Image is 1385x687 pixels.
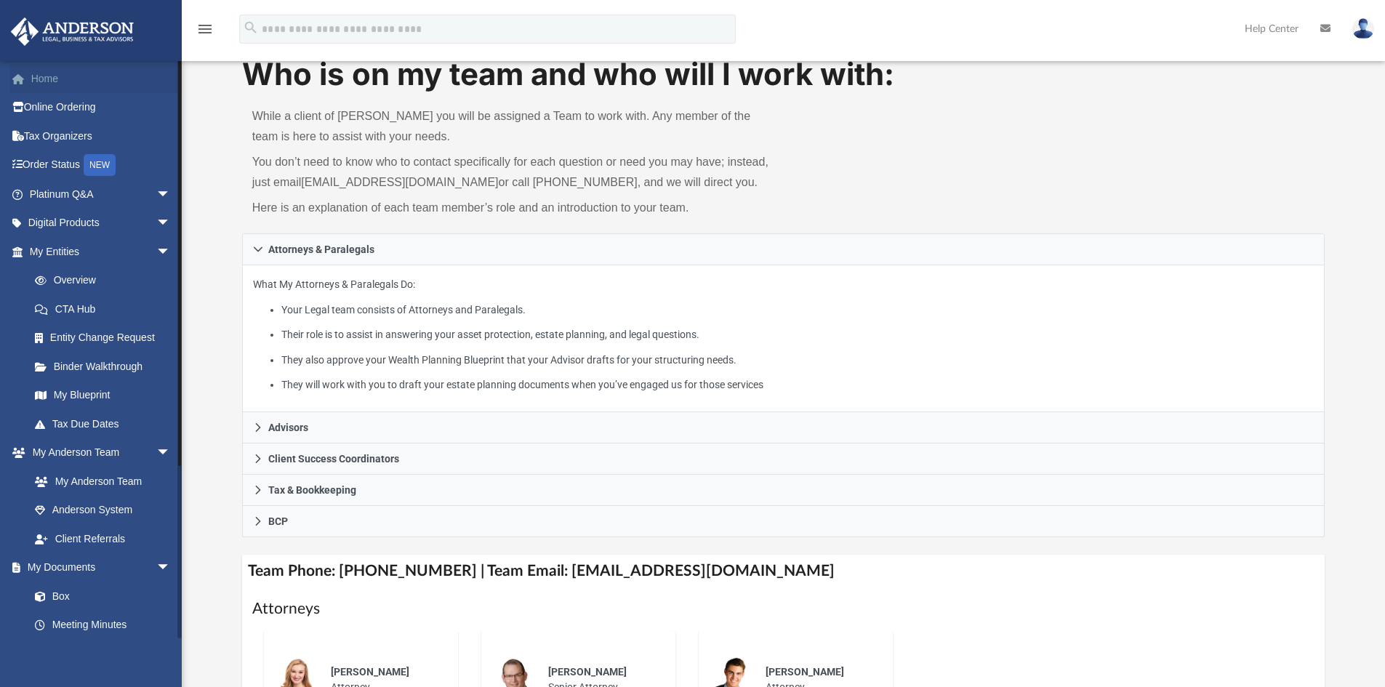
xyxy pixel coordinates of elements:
[268,244,374,254] span: Attorneys & Paralegals
[84,154,116,176] div: NEW
[20,352,193,381] a: Binder Walkthrough
[281,301,1314,319] li: Your Legal team consists of Attorneys and Paralegals.
[20,496,185,525] a: Anderson System
[10,150,193,180] a: Order StatusNEW
[20,381,185,410] a: My Blueprint
[242,412,1325,443] a: Advisors
[10,209,193,238] a: Digital Productsarrow_drop_down
[156,438,185,468] span: arrow_drop_down
[268,516,288,526] span: BCP
[10,93,193,122] a: Online Ordering
[20,294,193,324] a: CTA Hub
[268,454,399,464] span: Client Success Coordinators
[242,233,1325,265] a: Attorneys & Paralegals
[10,237,193,266] a: My Entitiesarrow_drop_down
[156,180,185,209] span: arrow_drop_down
[253,276,1314,394] p: What My Attorneys & Paralegals Do:
[242,475,1325,506] a: Tax & Bookkeeping
[252,598,1315,619] h1: Attorneys
[242,443,1325,475] a: Client Success Coordinators
[20,409,193,438] a: Tax Due Dates
[548,666,627,678] span: [PERSON_NAME]
[10,438,185,467] a: My Anderson Teamarrow_drop_down
[243,20,259,36] i: search
[20,582,178,611] a: Box
[10,121,193,150] a: Tax Organizers
[10,180,193,209] a: Platinum Q&Aarrow_drop_down
[20,266,193,295] a: Overview
[156,209,185,238] span: arrow_drop_down
[7,17,138,46] img: Anderson Advisors Platinum Portal
[281,376,1314,394] li: They will work with you to draft your estate planning documents when you’ve engaged us for those ...
[331,666,409,678] span: [PERSON_NAME]
[242,53,1325,96] h1: Who is on my team and who will I work with:
[301,176,498,188] a: [EMAIL_ADDRESS][DOMAIN_NAME]
[281,351,1314,369] li: They also approve your Wealth Planning Blueprint that your Advisor drafts for your structuring ne...
[242,506,1325,537] a: BCP
[242,555,1325,587] h4: Team Phone: [PHONE_NUMBER] | Team Email: [EMAIL_ADDRESS][DOMAIN_NAME]
[281,326,1314,344] li: Their role is to assist in answering your asset protection, estate planning, and legal questions.
[766,666,844,678] span: [PERSON_NAME]
[252,152,774,193] p: You don’t need to know who to contact specifically for each question or need you may have; instea...
[252,198,774,218] p: Here is an explanation of each team member’s role and an introduction to your team.
[268,485,356,495] span: Tax & Bookkeeping
[268,422,308,433] span: Advisors
[20,611,185,640] a: Meeting Minutes
[10,64,193,93] a: Home
[196,20,214,38] i: menu
[242,265,1325,413] div: Attorneys & Paralegals
[196,28,214,38] a: menu
[1352,18,1374,39] img: User Pic
[156,553,185,583] span: arrow_drop_down
[20,524,185,553] a: Client Referrals
[156,237,185,267] span: arrow_drop_down
[20,467,178,496] a: My Anderson Team
[252,106,774,147] p: While a client of [PERSON_NAME] you will be assigned a Team to work with. Any member of the team ...
[10,553,185,582] a: My Documentsarrow_drop_down
[20,324,193,353] a: Entity Change Request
